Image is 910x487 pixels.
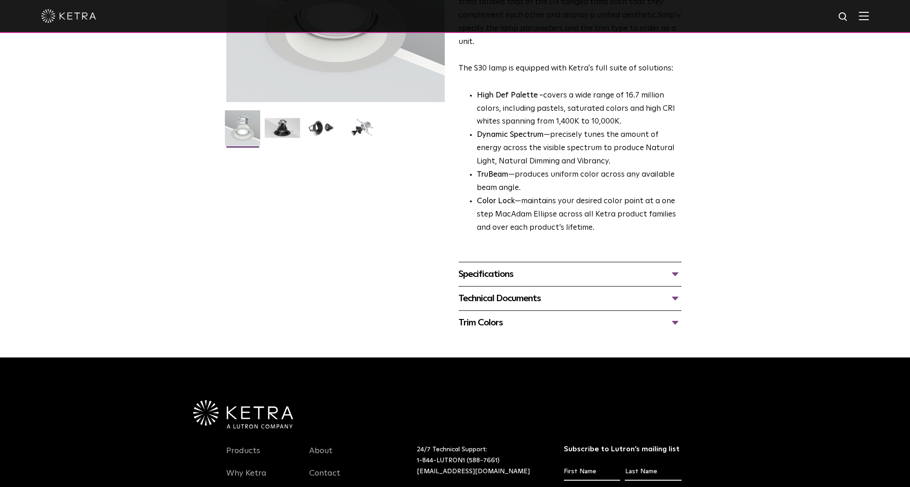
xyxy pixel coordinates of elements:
[458,267,681,281] div: Specifications
[305,118,340,145] img: S30 Halo Downlight_Table Top_Black
[458,291,681,306] div: Technical Documents
[226,446,260,467] a: Products
[838,11,849,23] img: search icon
[477,89,681,129] p: covers a wide range of 16.7 million colors, including pastels, saturated colors and high CRI whit...
[477,92,543,99] strong: High Def Palette -
[344,118,380,145] img: S30 Halo Downlight_Exploded_Black
[265,118,300,145] img: S30 Halo Downlight_Hero_Black_Gradient
[309,446,332,467] a: About
[477,195,681,235] li: —maintains your desired color point at a one step MacAdam Ellipse across all Ketra product famili...
[564,444,681,454] h3: Subscribe to Lutron’s mailing list
[417,444,541,477] p: 24/7 Technical Support:
[417,457,500,464] a: 1-844-LUTRON1 (588-7661)
[477,131,544,139] strong: Dynamic Spectrum
[41,9,96,23] img: ketra-logo-2019-white
[859,11,869,20] img: Hamburger%20Nav.svg
[458,315,681,330] div: Trim Colors
[477,171,508,179] strong: TruBeam
[564,463,620,481] input: First Name
[417,468,530,475] a: [EMAIL_ADDRESS][DOMAIN_NAME]
[477,129,681,168] li: —precisely tunes the amount of energy across the visible spectrum to produce Natural Light, Natur...
[625,463,681,481] input: Last Name
[477,197,515,205] strong: Color Lock
[193,400,293,428] img: Ketra-aLutronCo_White_RGB
[225,110,260,152] img: S30-DownlightTrim-2021-Web-Square
[477,168,681,195] li: —produces uniform color across any available beam angle.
